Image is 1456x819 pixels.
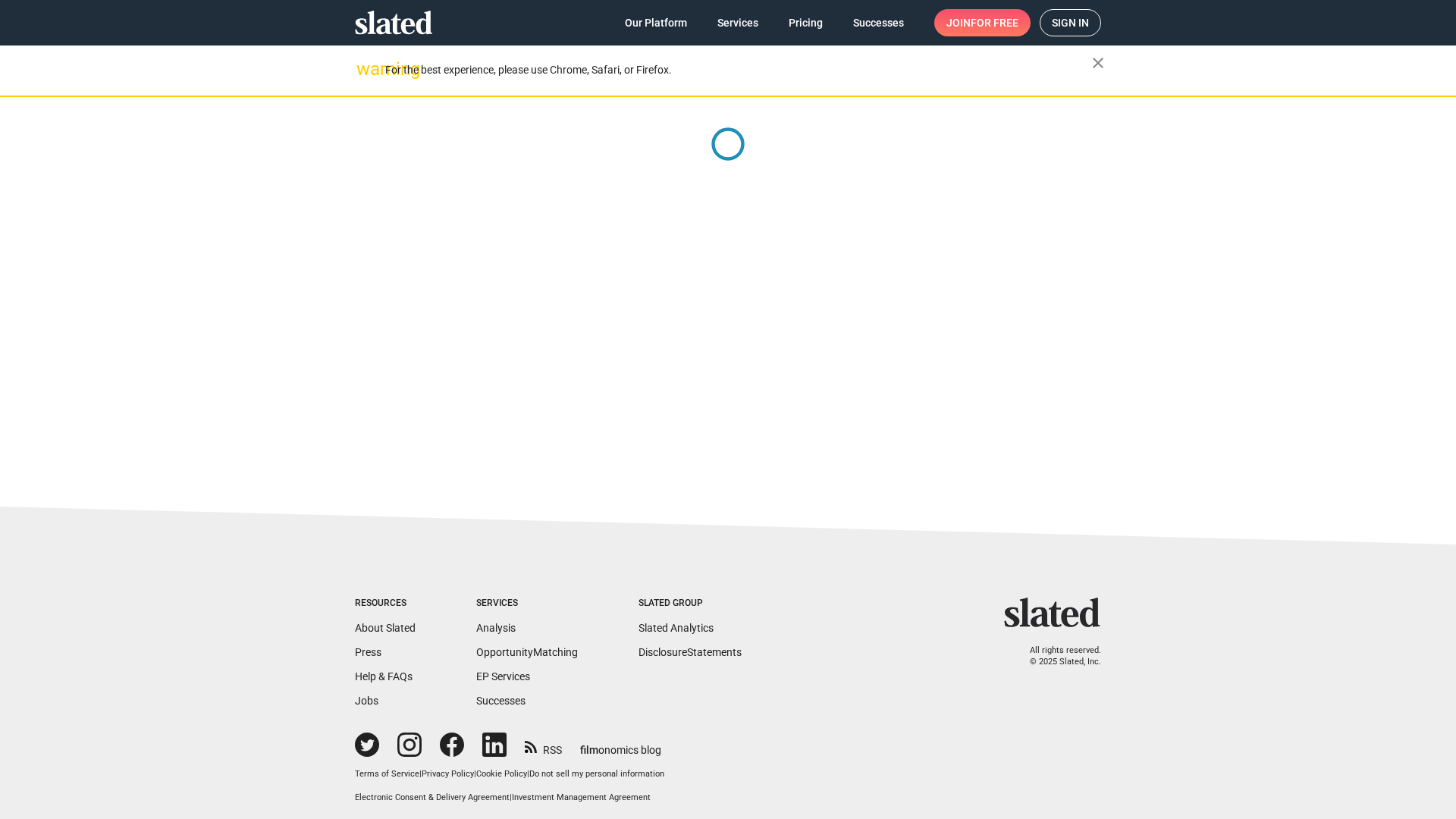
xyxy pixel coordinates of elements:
[529,769,664,780] button: Do not sell my personal information
[355,695,378,707] a: Jobs
[355,769,419,779] a: Terms of Service
[1089,54,1107,72] mat-icon: close
[512,792,651,802] a: Investment Management Agreement
[580,731,661,758] a: filmonomics blog
[1052,10,1089,36] span: Sign in
[1014,645,1101,667] p: All rights reserved. © 2025 Slated, Inc.
[476,769,527,779] a: Cookie Policy
[853,9,904,36] span: Successes
[419,769,422,779] span: |
[639,646,742,658] a: DisclosureStatements
[510,792,512,802] span: |
[717,9,758,36] span: Services
[355,670,413,682] a: Help & FAQs
[356,60,375,78] mat-icon: warning
[789,9,823,36] span: Pricing
[422,769,474,779] a: Privacy Policy
[625,9,687,36] span: Our Platform
[476,598,578,610] div: Services
[476,646,578,658] a: OpportunityMatching
[934,9,1031,36] a: Joinfor free
[355,646,381,658] a: Press
[946,9,1018,36] span: Join
[613,9,699,36] a: Our Platform
[476,695,526,707] a: Successes
[476,670,530,682] a: EP Services
[476,622,516,634] a: Analysis
[705,9,770,36] a: Services
[527,769,529,779] span: |
[639,598,742,610] div: Slated Group
[525,734,562,758] a: RSS
[385,60,1092,80] div: For the best experience, please use Chrome, Safari, or Firefox.
[639,622,714,634] a: Slated Analytics
[580,744,598,756] span: film
[355,598,416,610] div: Resources
[841,9,916,36] a: Successes
[777,9,835,36] a: Pricing
[355,622,416,634] a: About Slated
[474,769,476,779] span: |
[1040,9,1101,36] a: Sign in
[971,9,1018,36] span: for free
[355,792,510,802] a: Electronic Consent & Delivery Agreement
